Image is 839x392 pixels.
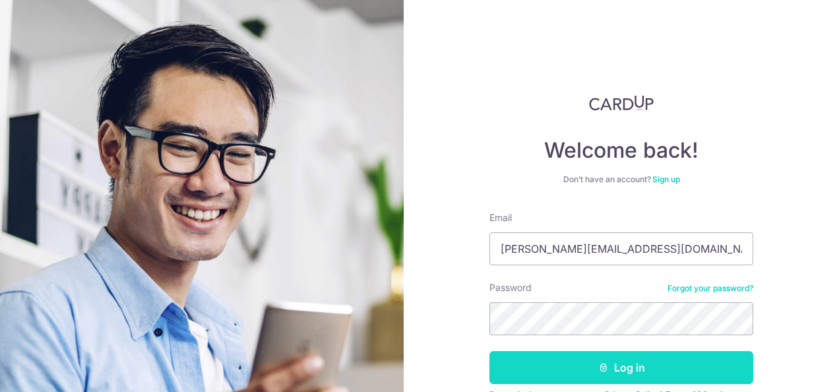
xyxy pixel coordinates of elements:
[489,211,512,224] label: Email
[652,174,680,184] a: Sign up
[489,137,753,164] h4: Welcome back!
[589,95,654,111] img: CardUp Logo
[668,283,753,294] a: Forgot your password?
[489,281,532,294] label: Password
[489,232,753,265] input: Enter your Email
[489,351,753,384] button: Log in
[489,174,753,185] div: Don’t have an account?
